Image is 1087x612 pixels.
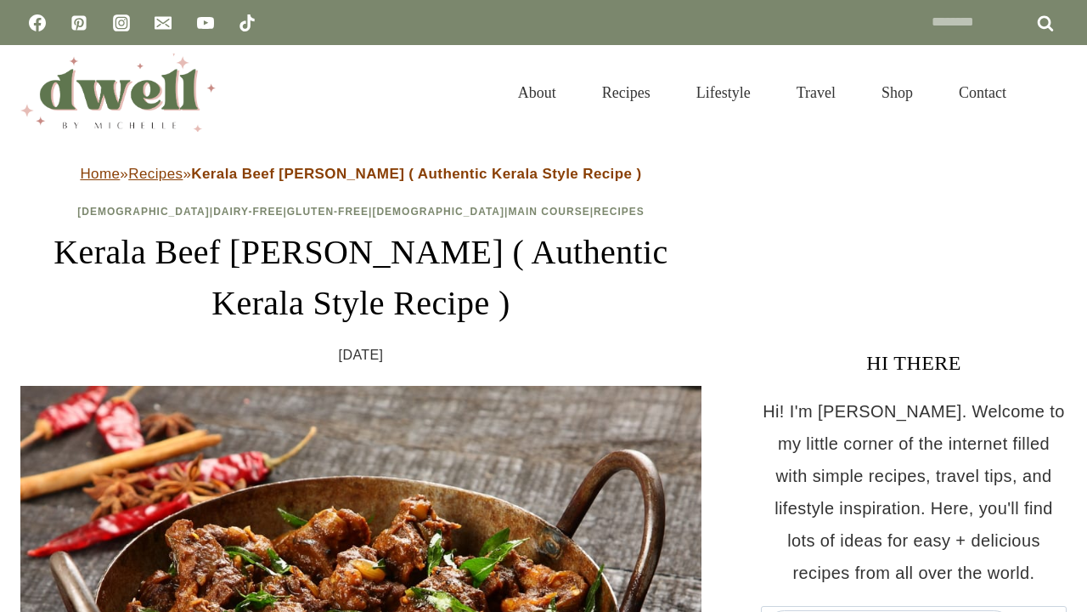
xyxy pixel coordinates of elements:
[1038,78,1067,107] button: View Search Form
[495,63,579,122] a: About
[77,206,210,218] a: [DEMOGRAPHIC_DATA]
[80,166,120,182] a: Home
[20,227,701,329] h1: Kerala Beef [PERSON_NAME] ( Authentic Kerala Style Recipe )
[213,206,283,218] a: Dairy-Free
[146,6,180,40] a: Email
[80,166,641,182] span: » »
[191,166,641,182] strong: Kerala Beef [PERSON_NAME] ( Authentic Kerala Style Recipe )
[936,63,1029,122] a: Contact
[372,206,504,218] a: [DEMOGRAPHIC_DATA]
[579,63,673,122] a: Recipes
[230,6,264,40] a: TikTok
[104,6,138,40] a: Instagram
[287,206,369,218] a: Gluten-Free
[594,206,645,218] a: Recipes
[859,63,936,122] a: Shop
[508,206,589,218] a: Main Course
[62,6,96,40] a: Pinterest
[77,206,645,218] span: | | | | |
[495,63,1029,122] nav: Primary Navigation
[761,348,1067,378] h3: HI THERE
[339,343,384,368] time: [DATE]
[189,6,222,40] a: YouTube
[20,6,54,40] a: Facebook
[761,395,1067,589] p: Hi! I'm [PERSON_NAME]. Welcome to my little corner of the internet filled with simple recipes, tr...
[128,166,183,182] a: Recipes
[774,63,859,122] a: Travel
[673,63,774,122] a: Lifestyle
[20,54,216,132] img: DWELL by michelle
